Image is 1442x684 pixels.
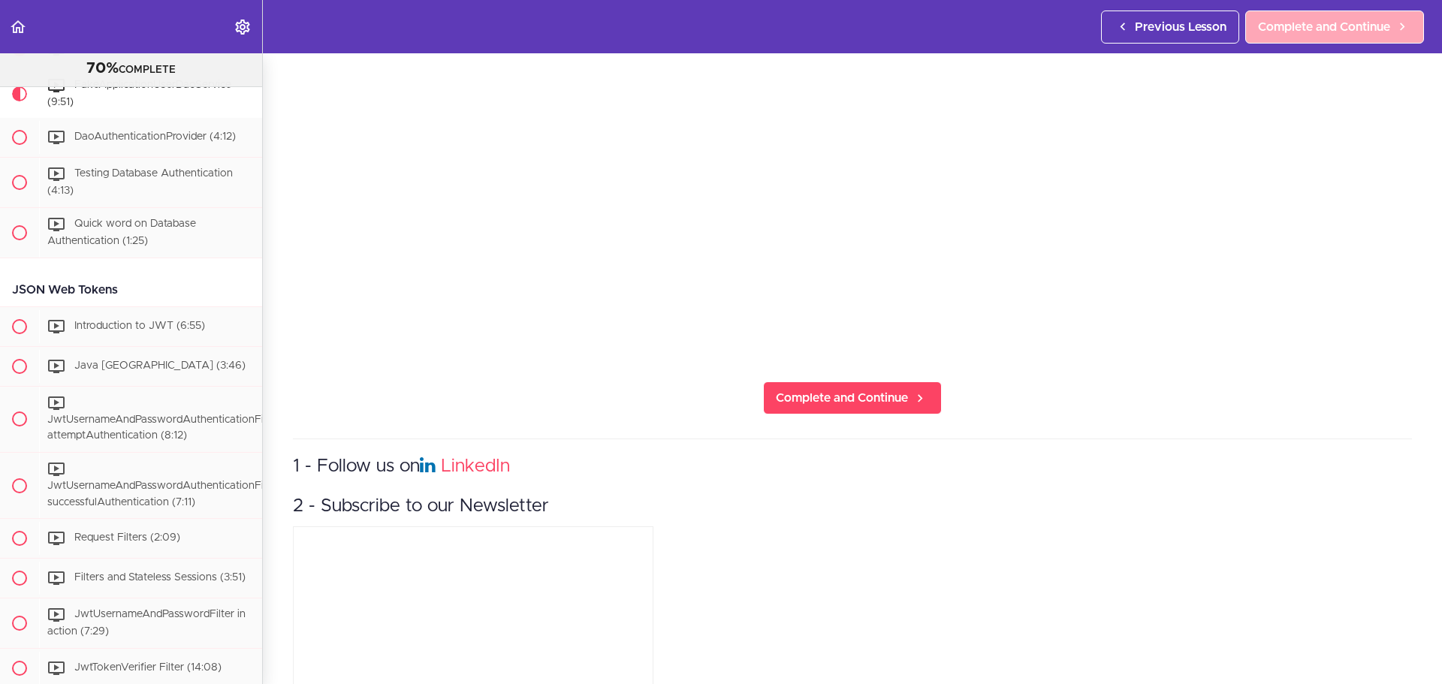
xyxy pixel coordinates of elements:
[293,494,1412,519] h3: 2 - Subscribe to our Newsletter
[47,218,196,246] span: Quick word on Database Authentication (1:25)
[47,169,233,197] span: Testing Database Authentication (4:13)
[74,360,246,371] span: Java [GEOGRAPHIC_DATA] (3:46)
[47,610,246,637] span: JwtUsernameAndPasswordFilter in action (7:29)
[9,18,27,36] svg: Back to course curriculum
[441,457,510,475] a: LinkedIn
[763,381,942,414] a: Complete and Continue
[1101,11,1239,44] a: Previous Lesson
[1258,18,1390,36] span: Complete and Continue
[74,132,236,143] span: DaoAuthenticationProvider (4:12)
[776,389,908,407] span: Complete and Continue
[293,454,1412,479] h3: 1 - Follow us on
[86,61,119,76] span: 70%
[47,414,279,441] span: JwtUsernameAndPasswordAuthenticationFilter attemptAuthentication (8:12)
[234,18,252,36] svg: Settings Menu
[1245,11,1424,44] a: Complete and Continue
[47,481,279,508] span: JwtUsernameAndPasswordAuthenticationFilter successfulAuthentication (7:11)
[74,662,222,673] span: JwtTokenVerifier Filter (14:08)
[74,573,246,583] span: Filters and Stateless Sessions (3:51)
[19,59,243,79] div: COMPLETE
[74,321,205,331] span: Introduction to JWT (6:55)
[74,533,180,544] span: Request Filters (2:09)
[47,80,231,107] span: FakeApplicationUserDaoService (9:51)
[1135,18,1226,36] span: Previous Lesson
